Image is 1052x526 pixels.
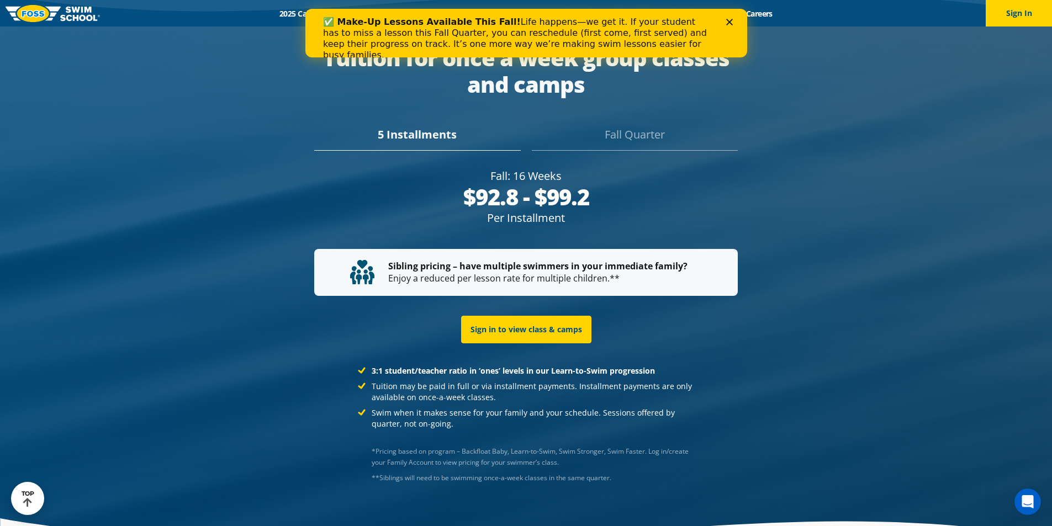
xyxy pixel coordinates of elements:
[482,8,585,19] a: About [PERSON_NAME]
[388,260,688,272] strong: Sibling pricing – have multiple swimmers in your immediate family?
[385,8,482,19] a: Swim Path® Program
[421,10,432,17] div: Close
[372,472,694,484] div: **Siblings will need to be swimming once-a-week classes in the same quarter.
[1014,488,1041,515] iframe: Intercom live chat
[736,8,782,19] a: Careers
[372,365,655,376] strong: 3:1 student/teacher ratio in ‘ones’ levels in our Learn-to-Swim progression
[350,260,702,285] p: Enjoy a reduced per lesson rate for multiple children.**
[18,8,406,52] div: Life happens—we get it. If your student has to miss a lesson this Fall Quarter, you can reschedul...
[22,490,34,507] div: TOP
[372,472,694,484] div: Josef Severson, Rachael Blom (group direct message)
[18,8,215,18] b: ✅ Make-Up Lessons Available This Fall!
[314,168,738,184] div: Fall: 16 Weeks
[372,446,694,468] p: *Pricing based on program – Backfloat Baby, Learn-to-Swim, Swim Stronger, Swim Faster. Log in/cre...
[270,8,339,19] a: 2025 Calendar
[532,126,738,151] div: Fall Quarter
[350,260,374,284] img: tuition-family-children.svg
[305,9,747,57] iframe: Intercom live chat banner
[461,316,591,343] a: Sign in to view class & camps
[585,8,702,19] a: Swim Like [PERSON_NAME]
[314,210,738,226] div: Per Installment
[339,8,385,19] a: Schools
[314,45,738,98] div: Tuition for once a week group classes and camps
[358,381,694,403] li: Tuition may be paid in full or via installment payments. Installment payments are only available ...
[701,8,736,19] a: Blog
[358,407,694,429] li: Swim when it makes sense for your family and your schedule. Sessions offered by quarter, not on-g...
[314,184,738,210] div: $92.8 - $99.2
[314,126,520,151] div: 5 Installments
[6,5,100,22] img: FOSS Swim School Logo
